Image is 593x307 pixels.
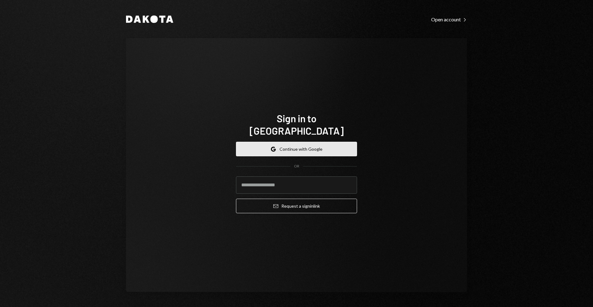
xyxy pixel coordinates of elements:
div: OR [294,164,299,169]
button: Continue with Google [236,142,357,156]
h1: Sign in to [GEOGRAPHIC_DATA] [236,112,357,137]
a: Open account [431,16,467,23]
button: Request a signinlink [236,199,357,213]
